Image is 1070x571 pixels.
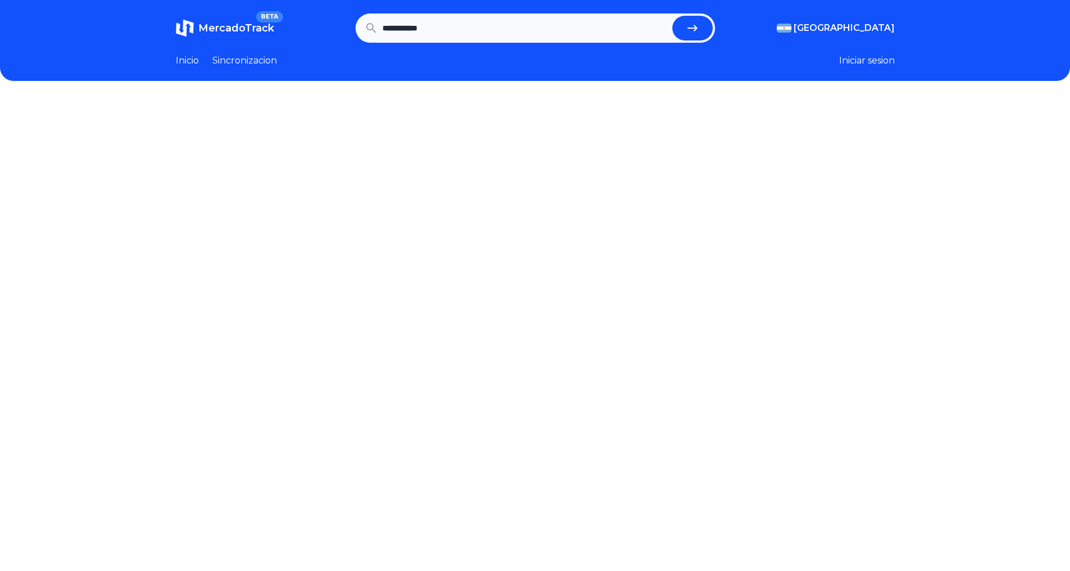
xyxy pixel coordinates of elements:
[777,24,791,33] img: Argentina
[176,54,199,67] a: Inicio
[256,11,283,22] span: BETA
[176,19,274,37] a: MercadoTrackBETA
[212,54,277,67] a: Sincronizacion
[839,54,895,67] button: Iniciar sesion
[777,21,895,35] button: [GEOGRAPHIC_DATA]
[176,19,194,37] img: MercadoTrack
[794,21,895,35] span: [GEOGRAPHIC_DATA]
[198,22,274,34] span: MercadoTrack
